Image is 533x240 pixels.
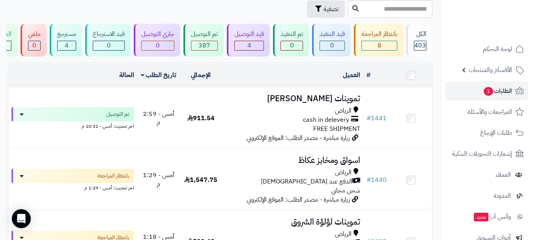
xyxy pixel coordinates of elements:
a: مسترجع 4 [48,24,84,57]
span: المدونة [494,190,511,201]
span: 911.54 [187,113,215,123]
div: تم التوصيل [191,30,218,39]
div: 8 [362,41,397,50]
span: تم التوصيل [106,110,129,118]
img: logo-2.png [479,6,526,23]
span: cash in delevery [303,115,349,125]
a: إشعارات التحويلات البنكية [445,144,528,163]
span: بانتظار المراجعة [97,172,129,180]
div: جاري التوصيل [141,30,174,39]
span: الرياض [335,106,352,115]
span: لوحة التحكم [483,43,512,55]
span: إشعارات التحويلات البنكية [452,148,512,159]
span: 8 [378,41,382,50]
div: 4 [235,41,264,50]
div: 0 [28,41,40,50]
span: الطلبات [483,85,512,96]
span: 1,547.75 [184,175,217,185]
div: 4 [58,41,76,50]
a: قيد التنفيذ 0 [310,24,352,57]
span: أمس - 1:29 م [143,170,174,189]
span: تصفية [324,4,339,14]
a: الحالة [119,70,134,80]
div: ملغي [28,30,41,39]
span: زيارة مباشرة - مصدر الطلب: الموقع الإلكتروني [247,133,350,143]
a: العملاء [445,165,528,184]
a: طلبات الإرجاع [445,123,528,142]
div: 0 [320,41,344,50]
div: مسترجع [57,30,76,39]
span: 4 [247,41,251,50]
a: وآتس آبجديد [445,207,528,226]
span: زيارة مباشرة - مصدر الطلب: الموقع الإلكتروني [247,195,350,204]
h3: تموينات [PERSON_NAME] [225,94,360,103]
div: 387 [191,41,217,50]
span: 4 [65,41,69,50]
a: لوحة التحكم [445,40,528,59]
div: قيد الاسترجاع [93,30,125,39]
span: 0 [290,41,294,50]
a: الكل403 [405,24,434,57]
span: 0 [156,41,160,50]
span: العملاء [496,169,511,180]
a: تم التوصيل 387 [182,24,225,57]
a: جاري التوصيل 0 [132,24,182,57]
span: 0 [107,41,111,50]
span: الأقسام والمنتجات [469,64,512,76]
div: اخر تحديث: أمس - 10:31 م [11,121,134,130]
span: المراجعات والأسئلة [468,106,512,117]
a: ملغي 0 [19,24,48,57]
span: 0 [32,41,36,50]
div: 0 [93,41,124,50]
div: بانتظار المراجعة [361,30,397,39]
a: بانتظار المراجعة 8 [352,24,405,57]
button: تصفية [307,0,345,18]
a: قيد الاسترجاع 0 [84,24,132,57]
div: اخر تحديث: أمس - 1:29 م [11,183,134,191]
span: 0 [330,41,334,50]
a: المدونة [445,186,528,205]
a: قيد التوصيل 4 [225,24,271,57]
span: طلبات الإرجاع [480,127,512,138]
h3: تموينات لؤلؤة الشروق [225,217,360,227]
span: الدفع عند [DEMOGRAPHIC_DATA] [261,177,352,186]
a: العميل [343,70,360,80]
div: الكل [414,30,426,39]
span: # [367,175,371,185]
div: قيد التوصيل [234,30,264,39]
span: FREE SHIPMENT [313,124,360,134]
a: تم التنفيذ 0 [271,24,310,57]
a: #1440 [367,175,387,185]
a: المراجعات والأسئلة [445,102,528,121]
div: 0 [281,41,303,50]
a: #1441 [367,113,387,123]
a: # [367,70,370,80]
span: أمس - 2:59 م [143,109,174,128]
span: شحن مجاني [331,186,360,195]
div: قيد التنفيذ [320,30,345,39]
span: الرياض [335,230,352,239]
span: 403 [414,41,426,50]
span: 1 [484,87,494,96]
span: # [367,113,371,123]
a: الطلبات1 [445,81,528,100]
a: تاريخ الطلب [141,70,177,80]
span: جديد [474,213,488,221]
span: 387 [198,41,210,50]
span: الرياض [335,168,352,177]
div: Open Intercom Messenger [12,209,31,228]
div: تم التنفيذ [281,30,303,39]
div: 0 [142,41,174,50]
a: الإجمالي [191,70,211,80]
span: وآتس آب [473,211,511,222]
h3: اسواق ومخابز عكاظ [225,156,360,165]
